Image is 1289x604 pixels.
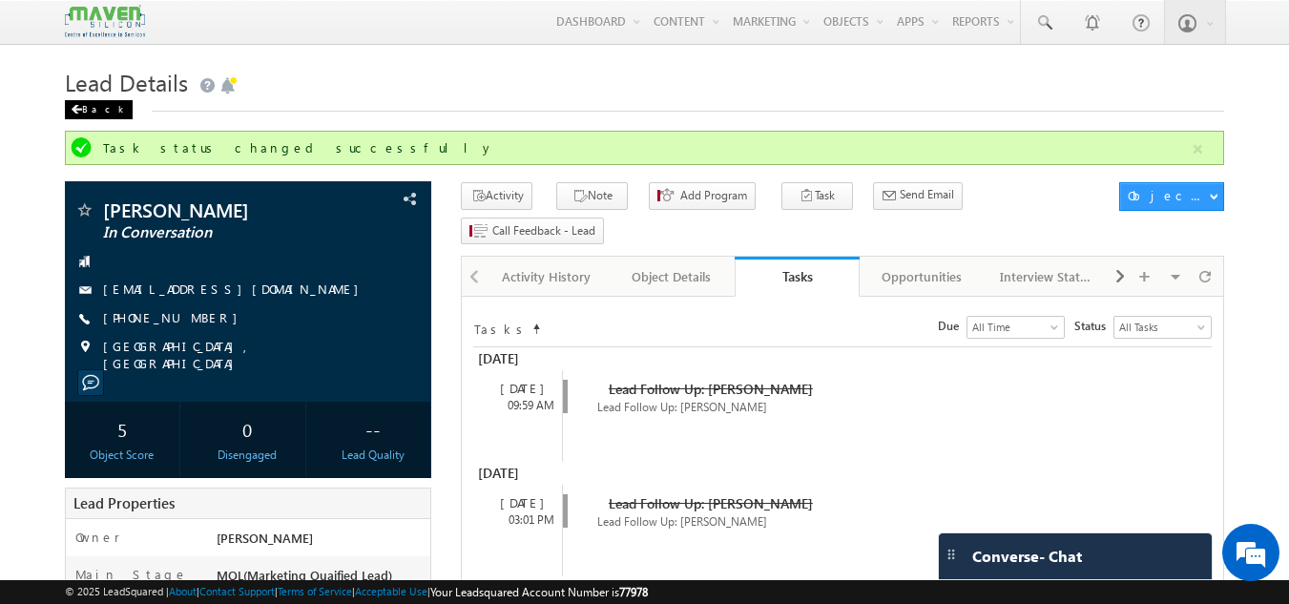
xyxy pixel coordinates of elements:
[597,514,767,529] span: Lead Follow Up: [PERSON_NAME]
[212,566,431,593] div: MQL(Marketing Quaified Lead)
[103,223,329,242] span: In Conversation
[1114,319,1206,336] span: All Tasks
[531,317,541,334] span: Sort Timeline
[873,182,963,210] button: Send Email
[1113,316,1212,339] a: All Tasks
[195,447,301,464] div: Disengaged
[355,585,427,597] a: Acceptable Use
[103,338,399,372] span: [GEOGRAPHIC_DATA], [GEOGRAPHIC_DATA]
[900,186,954,203] span: Send Email
[985,257,1110,297] a: Interview Status
[781,182,853,210] button: Task
[500,265,593,288] div: Activity History
[492,222,595,240] span: Call Feedback - Lead
[103,139,1191,156] div: Task status changed successfully
[217,530,313,546] span: [PERSON_NAME]
[483,380,562,397] div: [DATE]
[461,218,604,245] button: Call Feedback - Lead
[649,182,756,210] button: Add Program
[1119,182,1224,211] button: Object Actions
[75,529,120,546] label: Owner
[625,265,717,288] div: Object Details
[1000,265,1092,288] div: Interview Status
[25,177,348,452] textarea: Type your message and hit 'Enter'
[70,447,176,464] div: Object Score
[169,585,197,597] a: About
[619,585,648,599] span: 77978
[73,493,175,512] span: Lead Properties
[70,411,176,447] div: 5
[597,400,767,414] span: Lead Follow Up: [PERSON_NAME]
[65,99,142,115] a: Back
[473,316,530,339] td: Tasks
[735,257,860,297] a: Tasks
[473,576,560,599] div: [DATE]
[313,10,359,55] div: Minimize live chat window
[609,494,813,512] span: Lead Follow Up: [PERSON_NAME]
[938,318,967,335] span: Due
[972,548,1082,565] span: Converse - Chat
[967,319,1059,336] span: All Time
[483,397,562,414] div: 09:59 AM
[483,511,562,529] div: 03:01 PM
[195,411,301,447] div: 0
[485,257,610,297] a: Activity History
[609,380,813,398] span: Lead Follow Up: [PERSON_NAME]
[65,583,648,601] span: © 2025 LeadSquared | | | | |
[1074,318,1113,335] span: Status
[99,100,321,125] div: Chat with us now
[260,469,346,494] em: Start Chat
[320,447,426,464] div: Lead Quality
[556,182,628,210] button: Note
[680,187,747,204] span: Add Program
[278,585,352,597] a: Terms of Service
[473,462,560,485] div: [DATE]
[65,100,133,119] div: Back
[483,494,562,511] div: [DATE]
[199,585,275,597] a: Contact Support
[75,566,188,583] label: Main Stage
[32,100,80,125] img: d_60004797649_company_0_60004797649
[103,309,247,328] span: [PHONE_NUMBER]
[320,411,426,447] div: --
[749,267,845,285] div: Tasks
[875,265,967,288] div: Opportunities
[103,281,368,297] a: [EMAIL_ADDRESS][DOMAIN_NAME]
[473,347,560,370] div: [DATE]
[1128,187,1209,204] div: Object Actions
[430,585,648,599] span: Your Leadsquared Account Number is
[461,182,532,210] button: Activity
[967,316,1065,339] a: All Time
[65,5,145,38] img: Custom Logo
[103,200,329,219] span: [PERSON_NAME]
[610,257,735,297] a: Object Details
[860,257,985,297] a: Opportunities
[65,67,188,97] span: Lead Details
[944,547,959,562] img: carter-drag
